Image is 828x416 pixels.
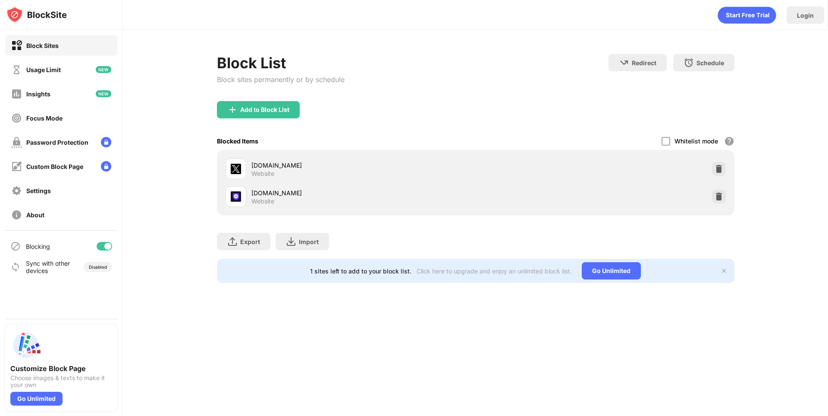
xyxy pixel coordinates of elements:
[217,137,258,145] div: Blocked Items
[696,59,724,67] div: Schedule
[11,210,22,220] img: about-off.svg
[10,262,21,272] img: sync-icon.svg
[26,139,88,146] div: Password Protection
[231,191,241,202] img: favicons
[101,137,111,147] img: lock-menu.svg
[251,170,274,178] div: Website
[10,330,41,361] img: push-custom-page.svg
[217,75,345,84] div: Block sites permanently or by schedule
[674,137,718,145] div: Whitelist mode
[217,54,345,72] div: Block List
[11,64,22,75] img: time-usage-off.svg
[26,66,61,73] div: Usage Limit
[11,113,22,124] img: focus-off.svg
[718,6,776,24] div: animation
[10,375,112,388] div: Choose images & texts to make it your own
[26,243,50,250] div: Blocking
[231,164,241,174] img: favicons
[251,161,476,170] div: [DOMAIN_NAME]
[96,90,111,97] img: new-icon.svg
[26,163,83,170] div: Custom Block Page
[26,42,59,49] div: Block Sites
[6,6,67,23] img: logo-blocksite.svg
[417,267,571,275] div: Click here to upgrade and enjoy an unlimited block list.
[26,187,51,194] div: Settings
[10,241,21,251] img: blocking-icon.svg
[11,185,22,196] img: settings-off.svg
[251,197,274,205] div: Website
[26,90,50,98] div: Insights
[10,364,112,373] div: Customize Block Page
[11,89,22,99] img: insights-off.svg
[26,211,44,219] div: About
[240,238,260,245] div: Export
[240,106,289,113] div: Add to Block List
[632,59,656,67] div: Redirect
[26,260,70,274] div: Sync with other devices
[299,238,319,245] div: Import
[10,392,63,406] div: Go Unlimited
[101,161,111,171] img: lock-menu.svg
[89,264,107,270] div: Disabled
[11,40,22,51] img: block-on.svg
[26,114,63,122] div: Focus Mode
[797,12,814,19] div: Login
[11,137,22,148] img: password-protection-off.svg
[96,66,111,73] img: new-icon.svg
[11,161,22,172] img: customize-block-page-off.svg
[310,267,411,275] div: 1 sites left to add to your block list.
[721,267,728,274] img: x-button.svg
[582,262,641,279] div: Go Unlimited
[251,188,476,197] div: [DOMAIN_NAME]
